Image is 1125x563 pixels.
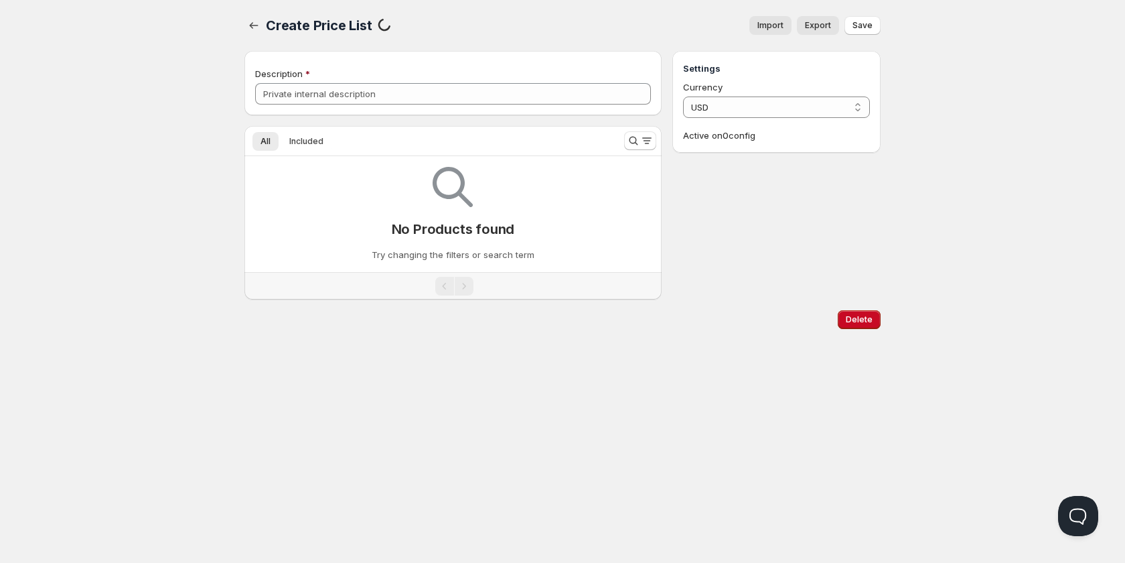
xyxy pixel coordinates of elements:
input: Private internal description [255,83,651,105]
span: Delete [846,314,873,325]
span: Export [805,20,831,31]
span: All [260,136,271,147]
nav: Pagination [244,272,662,300]
button: Delete [838,310,881,329]
span: Description [255,68,303,79]
span: Save [852,20,873,31]
p: No Products found [392,221,515,237]
button: Search and filter results [624,131,656,150]
iframe: Help Scout Beacon - Open [1058,496,1098,536]
span: Included [289,136,323,147]
span: Import [757,20,783,31]
h3: Settings [683,62,870,75]
p: Try changing the filters or search term [372,248,534,261]
a: Export [797,16,839,35]
span: Create Price List [266,17,372,34]
button: Import [749,16,792,35]
p: Active on 0 config [683,129,870,142]
button: Save [844,16,881,35]
span: Currency [683,82,723,92]
img: Empty search results [433,167,473,207]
